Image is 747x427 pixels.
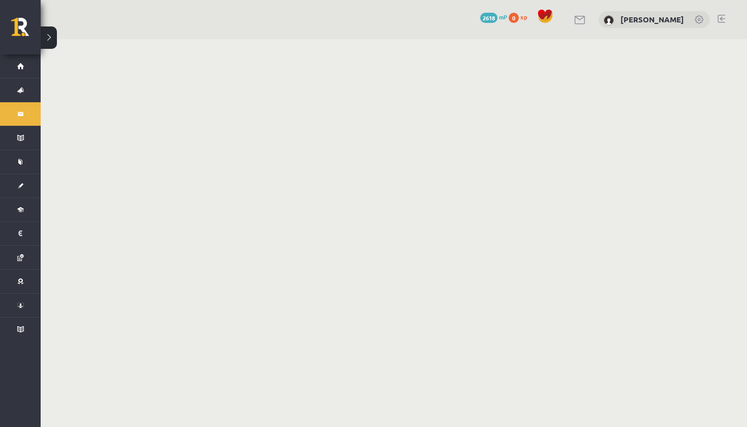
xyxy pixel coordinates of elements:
[520,13,527,21] span: xp
[509,13,532,21] a: 0 xp
[11,18,41,43] a: Rīgas 1. Tālmācības vidusskola
[604,15,614,25] img: Amanda Ozola
[480,13,497,23] span: 2618
[620,14,684,24] a: [PERSON_NAME]
[499,13,507,21] span: mP
[509,13,519,23] span: 0
[480,13,507,21] a: 2618 mP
